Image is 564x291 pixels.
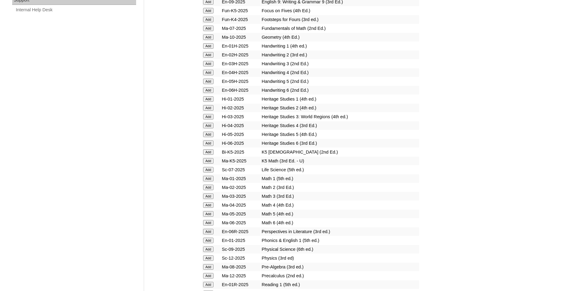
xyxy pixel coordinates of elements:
[261,86,419,94] td: Handwriting 6 (2nd Ed.)
[221,95,260,103] td: Hi-01-2025
[261,254,419,262] td: Physics (3rd ed)
[203,114,214,119] input: Add
[261,42,419,50] td: Handwriting 1 (4th ed.)
[221,263,260,271] td: Ma-08-2025
[261,68,419,77] td: Handwriting 4 (2nd Ed.)
[203,158,214,164] input: Add
[261,59,419,68] td: Handwriting 3 (2nd Ed.)
[15,6,136,14] a: Internal Help Desk
[221,192,260,201] td: Ma-03-2025
[261,148,419,156] td: K5 [DEMOGRAPHIC_DATA] (2nd Ed.)
[203,229,214,234] input: Add
[261,33,419,41] td: Geometry (4th Ed.)
[261,121,419,130] td: Heritage Studies 4 (3rd Ed.)
[221,104,260,112] td: Hi-02-2025
[203,96,214,102] input: Add
[221,280,260,289] td: En-01R-2025
[203,79,214,84] input: Add
[221,112,260,121] td: Hi-03-2025
[261,183,419,192] td: Math 2 (3rd Ed.)
[221,148,260,156] td: Bi-K5-2025
[261,95,419,103] td: Heritage Studies 1 (4th ed.)
[221,227,260,236] td: En-06R-2025
[261,51,419,59] td: Handwriting 2 (3rd ed.)
[203,255,214,261] input: Add
[261,263,419,271] td: Pre-Algebra (3rd ed.)
[221,218,260,227] td: Ma-06-2025
[203,52,214,58] input: Add
[221,51,260,59] td: En-02H-2025
[261,24,419,33] td: Fundamentals of Math (2nd Ed.)
[221,174,260,183] td: Ma-01-2025
[203,282,214,287] input: Add
[221,139,260,147] td: Hi-06-2025
[221,210,260,218] td: Ma-05-2025
[261,245,419,254] td: Physical Science (6th ed.)
[203,105,214,111] input: Add
[261,201,419,209] td: Math 4 (4th Ed.)
[261,236,419,245] td: Phonics & English 1 (5th ed.)
[203,87,214,93] input: Add
[261,157,419,165] td: K5 Math (3rd Ed. - U)
[261,280,419,289] td: Reading 1 (5th ed.)
[221,42,260,50] td: En-01H-2025
[203,264,214,270] input: Add
[261,6,419,15] td: Focus on Fives (4th Ed.)
[203,220,214,225] input: Add
[261,271,419,280] td: Precalculus (2nd ed.)
[221,33,260,41] td: Ma-10-2025
[221,24,260,33] td: Ma-07-2025
[203,149,214,155] input: Add
[261,192,419,201] td: Math 3 (3rd Ed.)
[203,167,214,172] input: Add
[221,130,260,139] td: Hi-05-2025
[203,8,214,13] input: Add
[221,254,260,262] td: Sc-12-2025
[203,70,214,75] input: Add
[203,123,214,128] input: Add
[203,176,214,181] input: Add
[203,34,214,40] input: Add
[261,165,419,174] td: Life Science (5th ed.)
[221,165,260,174] td: Sc-07-2025
[203,61,214,66] input: Add
[203,132,214,137] input: Add
[203,273,214,279] input: Add
[261,227,419,236] td: Perspectives in Literature (3rd ed.)
[221,157,260,165] td: Ma-K5-2025
[221,121,260,130] td: Hi-04-2025
[203,211,214,217] input: Add
[261,174,419,183] td: Math 1 (5th ed.)
[221,59,260,68] td: En-03H-2025
[203,193,214,199] input: Add
[203,238,214,243] input: Add
[261,139,419,147] td: Heritage Studies 6 (3rd Ed.)
[221,15,260,24] td: Fun-K4-2025
[221,86,260,94] td: En-06H-2025
[261,218,419,227] td: Math 6 (4th ed.)
[221,77,260,86] td: En-05H-2025
[203,43,214,49] input: Add
[203,140,214,146] input: Add
[221,236,260,245] td: En-01-2025
[261,77,419,86] td: Handwriting 5 (2nd Ed.)
[221,201,260,209] td: Ma-04-2025
[221,245,260,254] td: Sc-09-2025
[221,271,260,280] td: Ma-12-2025
[221,6,260,15] td: Fun-K5-2025
[261,112,419,121] td: Heritage Studies 3: World Regions (4th ed.)
[261,210,419,218] td: Math 5 (4th ed.)
[203,26,214,31] input: Add
[261,130,419,139] td: Heritage Studies 5 (4th Ed.)
[221,183,260,192] td: Ma-02-2025
[203,185,214,190] input: Add
[221,68,260,77] td: En-04H-2025
[203,247,214,252] input: Add
[261,104,419,112] td: Heritage Studies 2 (4th ed.)
[203,202,214,208] input: Add
[261,15,419,24] td: Footsteps for Fours (3rd ed.)
[203,17,214,22] input: Add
